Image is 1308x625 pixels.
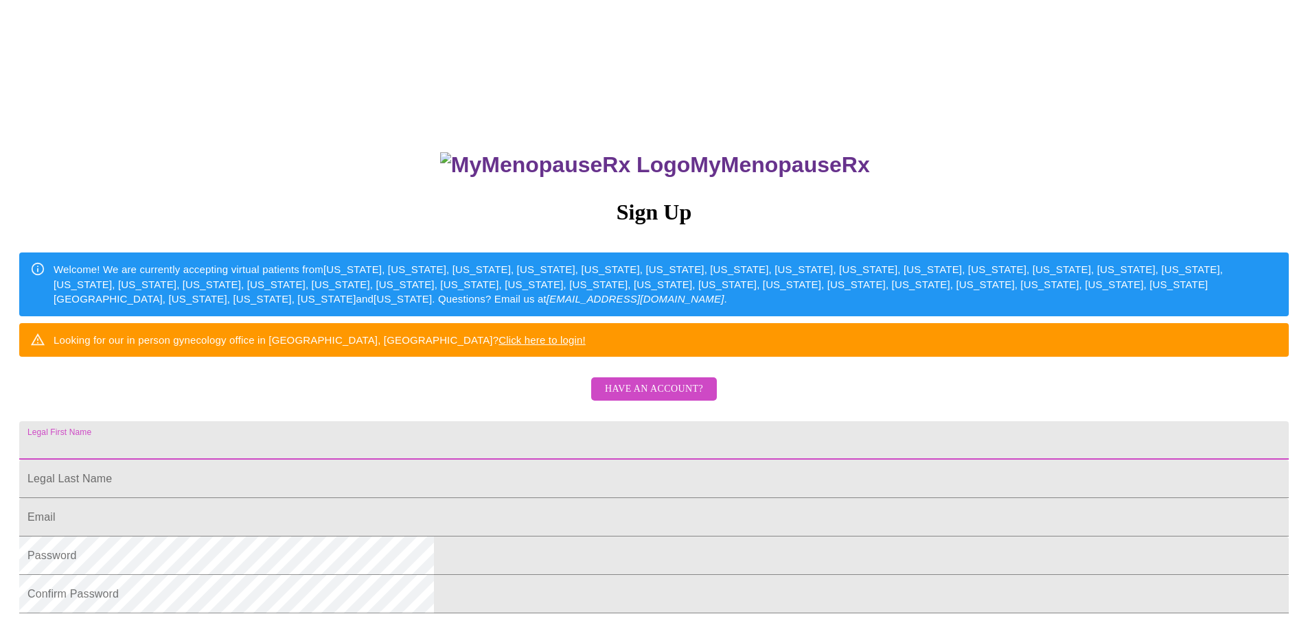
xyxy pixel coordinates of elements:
[605,381,703,398] span: Have an account?
[547,293,724,305] em: [EMAIL_ADDRESS][DOMAIN_NAME]
[19,200,1289,225] h3: Sign Up
[498,334,586,346] a: Click here to login!
[54,257,1278,311] div: Welcome! We are currently accepting virtual patients from [US_STATE], [US_STATE], [US_STATE], [US...
[440,152,690,178] img: MyMenopauseRx Logo
[54,327,586,353] div: Looking for our in person gynecology office in [GEOGRAPHIC_DATA], [GEOGRAPHIC_DATA]?
[588,392,720,404] a: Have an account?
[21,152,1289,178] h3: MyMenopauseRx
[591,377,717,401] button: Have an account?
